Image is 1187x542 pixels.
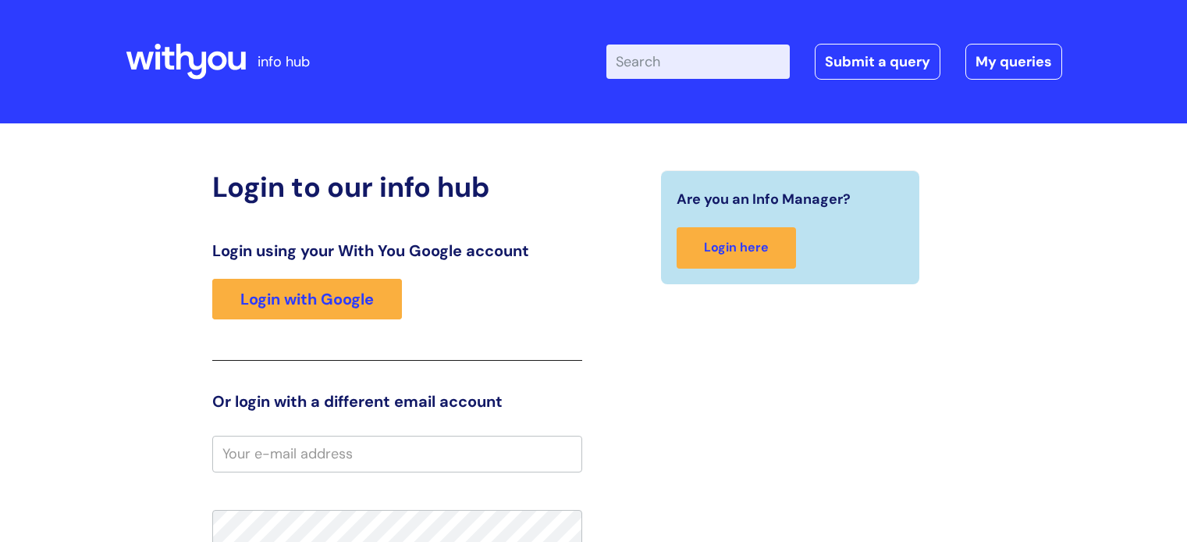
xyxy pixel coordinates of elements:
[212,170,582,204] h2: Login to our info hub
[677,227,796,269] a: Login here
[815,44,940,80] a: Submit a query
[212,279,402,319] a: Login with Google
[212,241,582,260] h3: Login using your With You Google account
[677,187,851,212] span: Are you an Info Manager?
[258,49,310,74] p: info hub
[606,45,790,79] input: Search
[212,436,582,472] input: Your e-mail address
[212,392,582,411] h3: Or login with a different email account
[965,44,1062,80] a: My queries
